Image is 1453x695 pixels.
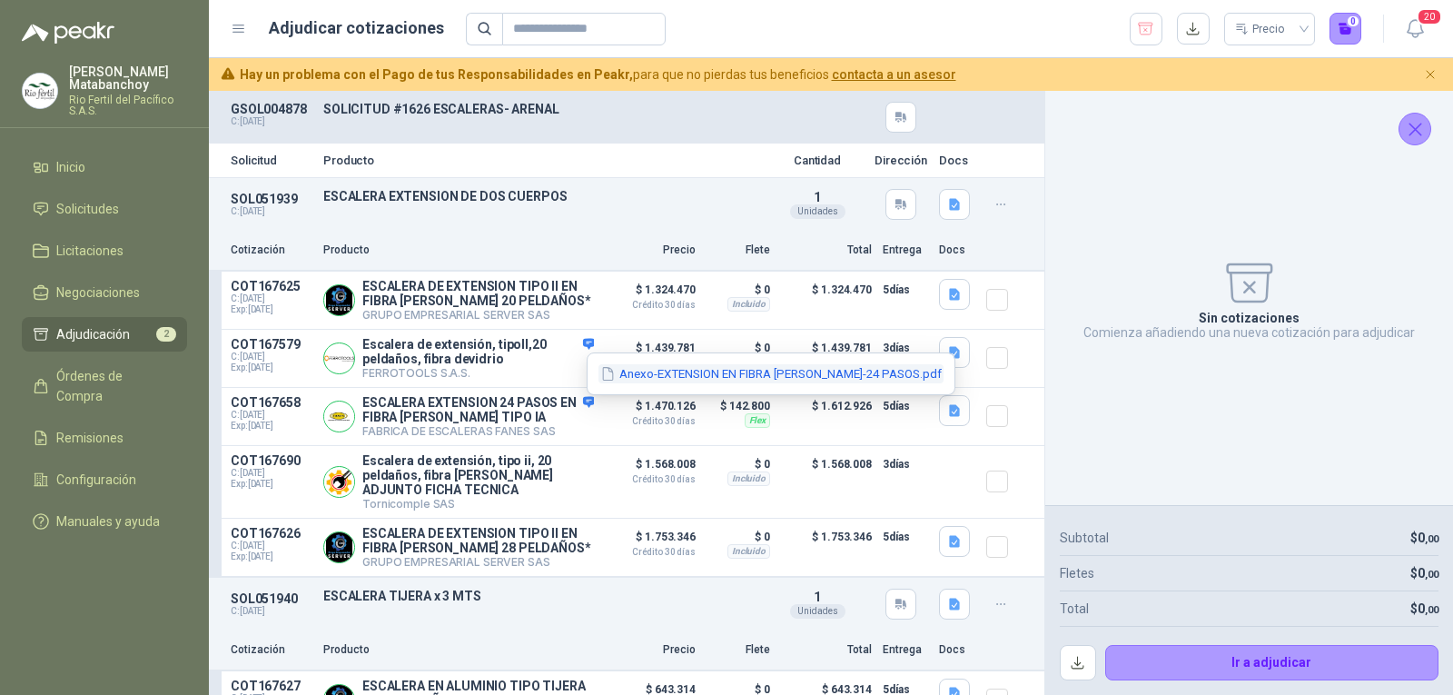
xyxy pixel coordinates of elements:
[231,337,312,352] p: COT167579
[605,337,696,368] p: $ 1.439.781
[832,67,956,82] a: contacta a un asesor
[1410,563,1438,583] p: $
[22,462,187,497] a: Configuración
[231,541,312,551] span: C: [DATE]
[324,467,354,497] img: Company Logo
[323,242,594,259] p: Producto
[231,410,312,421] span: C: [DATE]
[1399,113,1431,145] button: Cerrar
[605,301,696,310] span: Crédito 30 días
[362,453,594,497] p: Escalera de extensión, tipo ii, 20 peldaños, fibra [PERSON_NAME] ADJUNTO FICHA TECNICA
[22,22,114,44] img: Logo peakr
[605,548,696,557] span: Crédito 30 días
[790,204,845,219] div: Unidades
[22,421,187,455] a: Remisiones
[324,402,354,432] img: Company Logo
[1410,528,1438,548] p: $
[240,67,633,82] b: Hay un problema con el Pago de tus Responsabilidades en Peakr,
[939,154,975,166] p: Docs
[231,154,312,166] p: Solicitud
[56,157,85,177] span: Inicio
[1199,311,1300,325] p: Sin cotizaciones
[707,279,770,301] p: $ 0
[269,15,444,41] h1: Adjudicar cotizaciones
[231,395,312,410] p: COT167658
[231,192,312,206] p: SOL051939
[781,526,872,569] p: $ 1.753.346
[781,242,872,259] p: Total
[883,526,928,548] p: 5 días
[56,324,130,344] span: Adjudicación
[1399,13,1431,45] button: 20
[231,591,312,606] p: SOL051940
[240,65,956,84] span: para que no pierdas tus beneficios
[790,604,845,619] div: Unidades
[69,94,187,116] p: Rio Fertil del Pacífico S.A.S.
[781,395,872,438] p: $ 1.612.926
[1425,604,1438,616] span: ,00
[231,293,312,304] span: C: [DATE]
[1419,64,1442,86] button: Cerrar
[605,475,696,484] span: Crédito 30 días
[1235,15,1288,43] div: Precio
[1083,325,1415,340] p: Comienza añadiendo una nueva cotización para adjudicar
[939,641,975,659] p: Docs
[605,641,696,659] p: Precio
[231,362,312,373] span: Exp: [DATE]
[883,395,928,417] p: 5 días
[814,190,821,204] span: 1
[22,233,187,268] a: Licitaciones
[231,551,312,562] span: Exp: [DATE]
[23,74,57,108] img: Company Logo
[231,102,312,116] p: GSOL004878
[231,606,312,617] p: C: [DATE]
[1417,8,1442,25] span: 20
[56,283,140,303] span: Negociaciones
[362,555,594,569] p: GRUPO EMPRESARIAL SERVER SAS
[22,150,187,184] a: Inicio
[323,641,594,659] p: Producto
[231,479,312,490] span: Exp: [DATE]
[1418,566,1438,581] span: 0
[231,116,312,127] p: C: [DATE]
[605,242,696,259] p: Precio
[231,679,312,693] p: COT167627
[56,470,136,490] span: Configuración
[231,526,312,541] p: COT167626
[605,417,696,426] span: Crédito 30 días
[605,395,696,426] p: $ 1.470.126
[1418,601,1438,616] span: 0
[781,279,872,322] p: $ 1.324.470
[883,279,928,301] p: 5 días
[56,241,124,261] span: Licitaciones
[883,641,928,659] p: Entrega
[362,366,594,380] p: FERROTOOLS S.A.S.
[56,366,170,406] span: Órdenes de Compra
[598,364,944,383] button: Anexo-EXTENSION EN FIBRA [PERSON_NAME]-24 PASOS.pdf
[707,526,770,548] p: $ 0
[362,308,594,322] p: GRUPO EMPRESARIAL SERVER SAS
[605,279,696,310] p: $ 1.324.470
[707,641,770,659] p: Flete
[707,453,770,475] p: $ 0
[156,327,176,342] span: 2
[22,504,187,539] a: Manuales y ayuda
[362,337,594,366] p: Escalera de extensión, tipoll,20 peldaños, fibra devidrio
[1410,599,1438,619] p: $
[56,428,124,448] span: Remisiones
[22,359,187,413] a: Órdenes de Compra
[1060,563,1094,583] p: Fletes
[781,641,872,659] p: Total
[1060,599,1089,619] p: Total
[231,453,312,468] p: COT167690
[605,453,696,484] p: $ 1.568.008
[883,337,928,359] p: 3 días
[1105,645,1439,681] button: Ir a adjudicar
[707,395,770,417] p: $ 142.800
[231,468,312,479] span: C: [DATE]
[56,511,160,531] span: Manuales y ayuda
[1425,569,1438,581] span: ,00
[22,275,187,310] a: Negociaciones
[745,413,770,428] div: Flex
[323,589,761,603] p: ESCALERA TIJERA x 3 MTS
